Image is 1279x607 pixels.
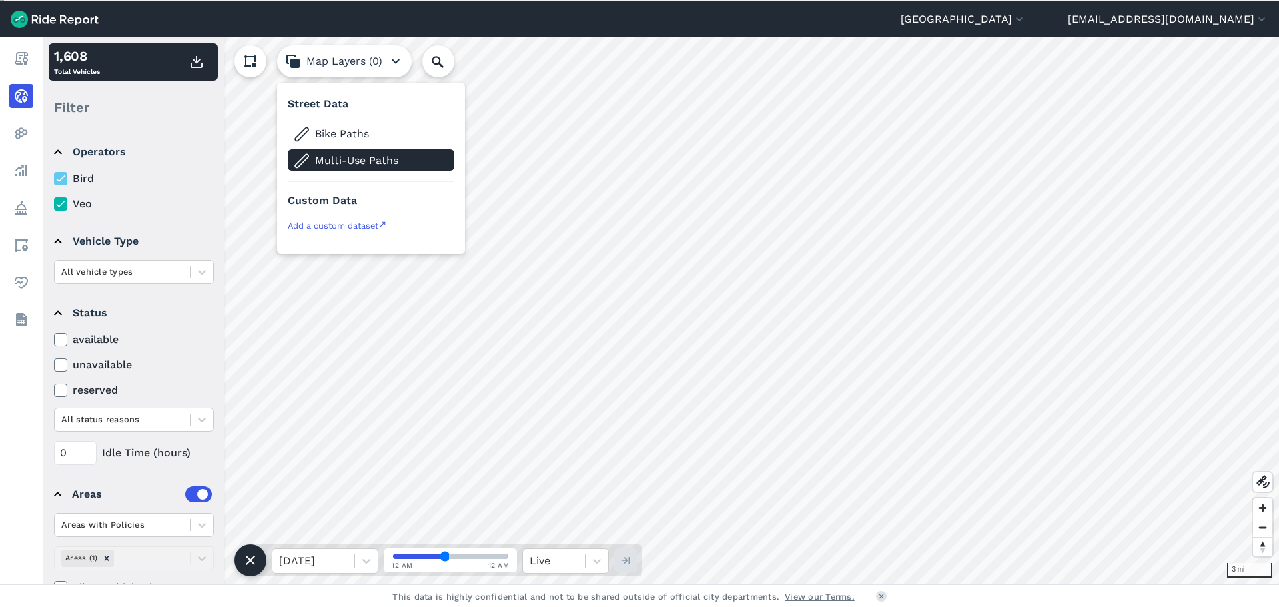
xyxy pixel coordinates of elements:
[785,590,855,603] a: View our Terms.
[288,149,454,171] button: Multi-Use Paths
[54,580,214,596] label: Filter vehicles by areas
[9,196,33,220] a: Policy
[488,560,510,570] span: 12 AM
[54,295,212,332] summary: Status
[54,357,214,373] label: unavailable
[54,133,212,171] summary: Operators
[9,121,33,145] a: Heatmaps
[9,271,33,295] a: Health
[54,171,214,187] label: Bird
[72,486,212,502] div: Areas
[11,11,99,28] img: Ride Report
[9,84,33,108] a: Realtime
[1253,518,1272,537] button: Zoom out
[54,441,214,465] div: Idle Time (hours)
[288,96,454,117] h3: Street Data
[54,332,214,348] label: available
[277,45,412,77] button: Map Layers (0)
[54,382,214,398] label: reserved
[9,233,33,257] a: Areas
[9,159,33,183] a: Analyze
[54,476,212,513] summary: Areas
[54,46,100,66] div: 1,608
[9,47,33,71] a: Report
[54,46,100,78] div: Total Vehicles
[43,37,1279,584] canvas: Map
[54,196,214,212] label: Veo
[288,219,454,241] a: Add a custom dataset
[1253,498,1272,518] button: Zoom in
[1227,563,1272,578] div: 3 mi
[1068,11,1268,27] button: [EMAIL_ADDRESS][DOMAIN_NAME]
[288,193,454,214] h3: Custom Data
[1253,537,1272,556] button: Reset bearing to north
[315,153,448,169] span: Multi-Use Paths
[9,308,33,332] a: Datasets
[422,45,476,77] input: Search Location or Vehicles
[315,126,448,142] span: Bike Paths
[54,223,212,260] summary: Vehicle Type
[288,123,454,144] button: Bike Paths
[49,87,218,128] div: Filter
[901,11,1026,27] button: [GEOGRAPHIC_DATA]
[392,560,413,570] span: 12 AM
